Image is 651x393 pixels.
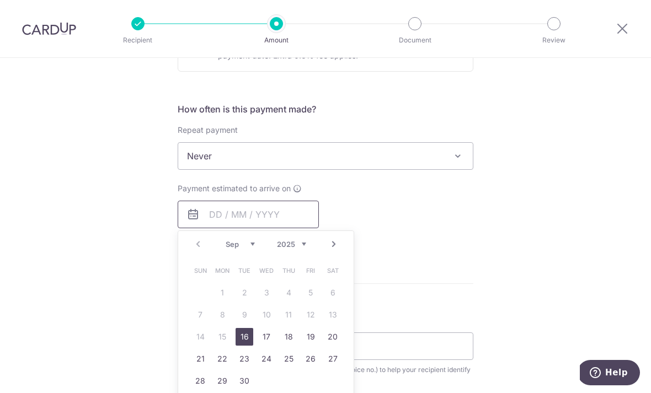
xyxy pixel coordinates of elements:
a: 29 [214,372,231,390]
a: 27 [324,350,341,368]
img: CardUp [22,22,76,35]
a: 18 [280,328,297,346]
p: Amount [236,35,317,46]
span: Thursday [280,262,297,279]
span: Payment estimated to arrive on [178,183,291,194]
a: 25 [280,350,297,368]
span: Never [178,143,473,169]
span: Saturday [324,262,341,279]
a: 22 [214,350,231,368]
h5: How often is this payment made? [178,103,473,116]
input: DD / MM / YYYY [178,201,319,228]
a: 16 [236,328,253,346]
p: Recipient [97,35,179,46]
p: Document [374,35,456,46]
a: Next [327,238,340,251]
a: 20 [324,328,341,346]
a: 23 [236,350,253,368]
label: Repeat payment [178,125,238,136]
a: 17 [258,328,275,346]
span: Tuesday [236,262,253,279]
iframe: Opens a widget where you can find more information [580,360,640,387]
a: 19 [302,328,319,346]
a: 26 [302,350,319,368]
span: Wednesday [258,262,275,279]
a: 21 [191,350,209,368]
span: Friday [302,262,319,279]
span: Never [178,142,473,170]
a: 28 [191,372,209,390]
a: 30 [236,372,253,390]
a: 24 [258,350,275,368]
span: Sunday [191,262,209,279]
span: Monday [214,262,231,279]
p: Review [513,35,595,46]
